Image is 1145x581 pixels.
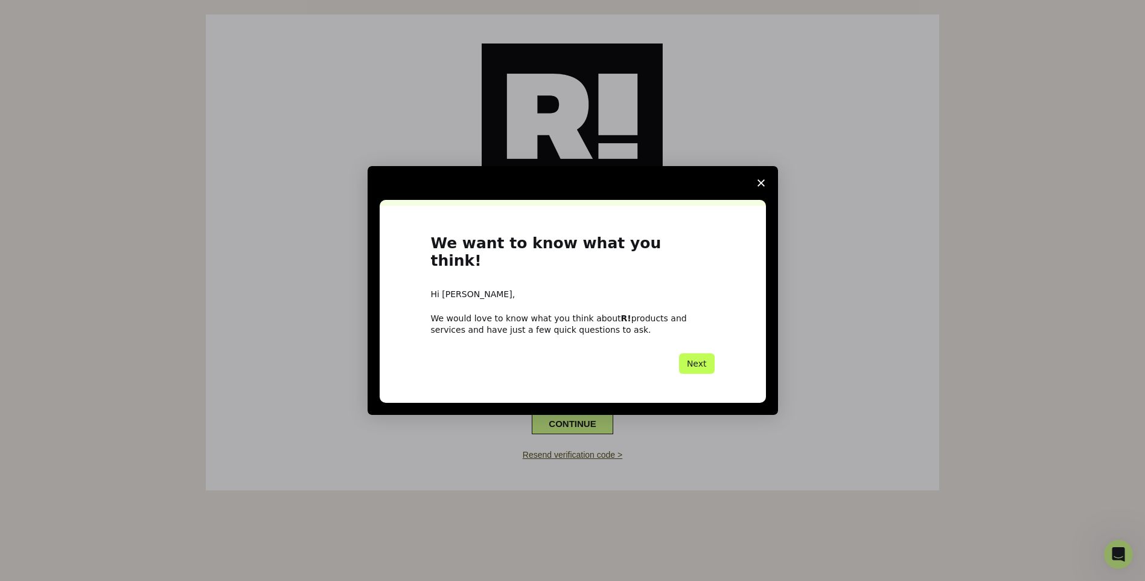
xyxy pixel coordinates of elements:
b: R! [621,313,631,323]
h1: We want to know what you think! [431,235,715,277]
div: Hi [PERSON_NAME], [431,289,715,301]
span: Close survey [744,166,778,200]
div: We would love to know what you think about products and services and have just a few quick questi... [431,313,715,335]
button: Next [679,353,715,374]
